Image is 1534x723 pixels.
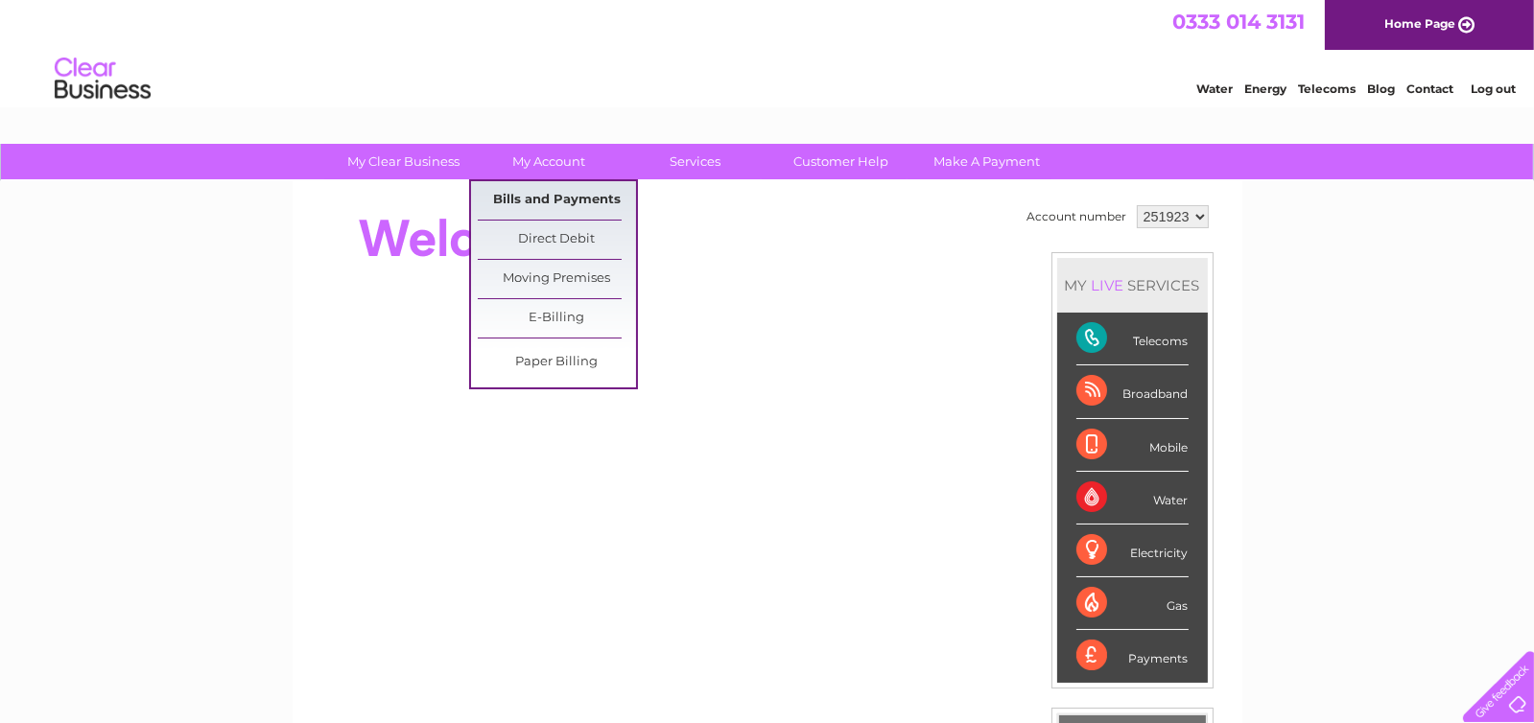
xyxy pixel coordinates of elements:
div: Electricity [1076,525,1189,577]
a: Water [1196,82,1233,96]
a: Log out [1471,82,1516,96]
div: Water [1076,472,1189,525]
a: Paper Billing [478,343,636,382]
a: Bills and Payments [478,181,636,220]
a: Energy [1244,82,1286,96]
div: Clear Business is a trading name of Verastar Limited (registered in [GEOGRAPHIC_DATA] No. 3667643... [315,11,1221,93]
a: Customer Help [762,144,920,179]
div: Mobile [1076,419,1189,472]
div: Gas [1076,577,1189,630]
div: MY SERVICES [1057,258,1208,313]
div: Broadband [1076,365,1189,418]
a: 0333 014 3131 [1172,10,1305,34]
a: Blog [1367,82,1395,96]
a: E-Billing [478,299,636,338]
a: Services [616,144,774,179]
td: Account number [1023,200,1132,233]
img: logo.png [54,50,152,108]
a: My Clear Business [324,144,483,179]
div: LIVE [1088,276,1128,294]
a: Direct Debit [478,221,636,259]
a: Telecoms [1298,82,1356,96]
a: My Account [470,144,628,179]
div: Payments [1076,630,1189,682]
a: Moving Premises [478,260,636,298]
a: Make A Payment [908,144,1066,179]
div: Telecoms [1076,313,1189,365]
a: Contact [1406,82,1453,96]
